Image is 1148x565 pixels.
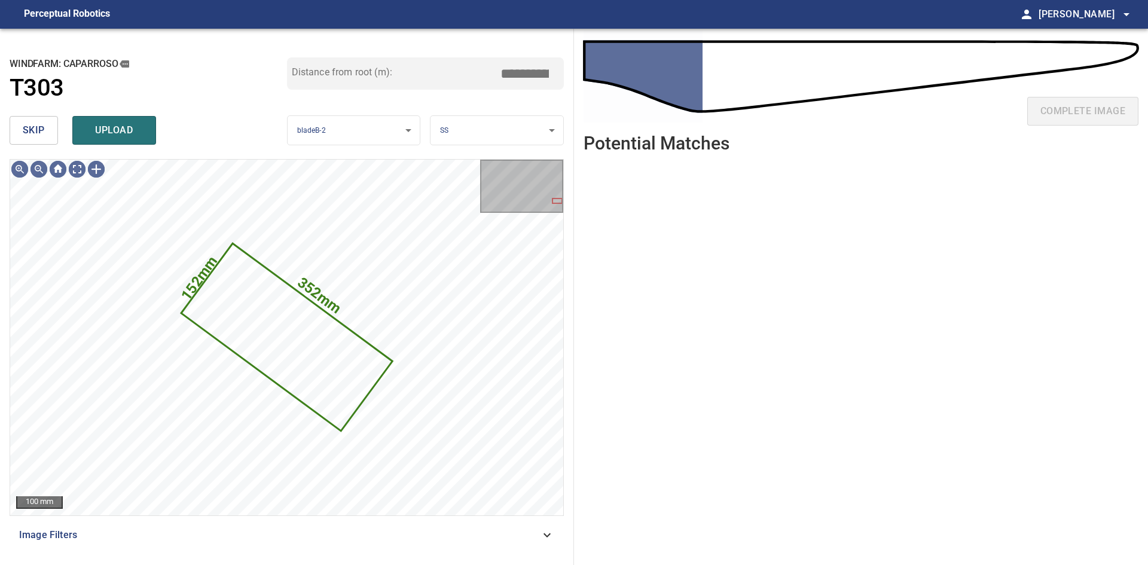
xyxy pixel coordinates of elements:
[584,133,729,153] h2: Potential Matches
[10,116,58,145] button: skip
[19,528,540,542] span: Image Filters
[294,274,344,317] text: 352mm
[1039,6,1134,23] span: [PERSON_NAME]
[10,74,287,102] a: T303
[178,253,221,303] text: 152mm
[68,160,87,179] img: Toggle full page
[297,126,326,135] span: bladeB-2
[29,160,48,179] img: Zoom out
[292,68,392,77] label: Distance from root (m):
[430,115,563,146] div: SS
[1119,7,1134,22] span: arrow_drop_down
[1034,2,1134,26] button: [PERSON_NAME]
[48,160,68,179] img: Go home
[10,74,64,102] h1: T303
[1019,7,1034,22] span: person
[86,122,143,139] span: upload
[87,160,106,179] img: Toggle selection
[440,126,448,135] span: SS
[10,57,287,71] h2: windfarm: Caparroso
[10,521,564,549] div: Image Filters
[288,115,420,146] div: bladeB-2
[118,57,131,71] button: copy message details
[23,122,45,139] span: skip
[10,160,29,179] img: Zoom in
[72,116,156,145] button: upload
[24,5,110,24] figcaption: Perceptual Robotics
